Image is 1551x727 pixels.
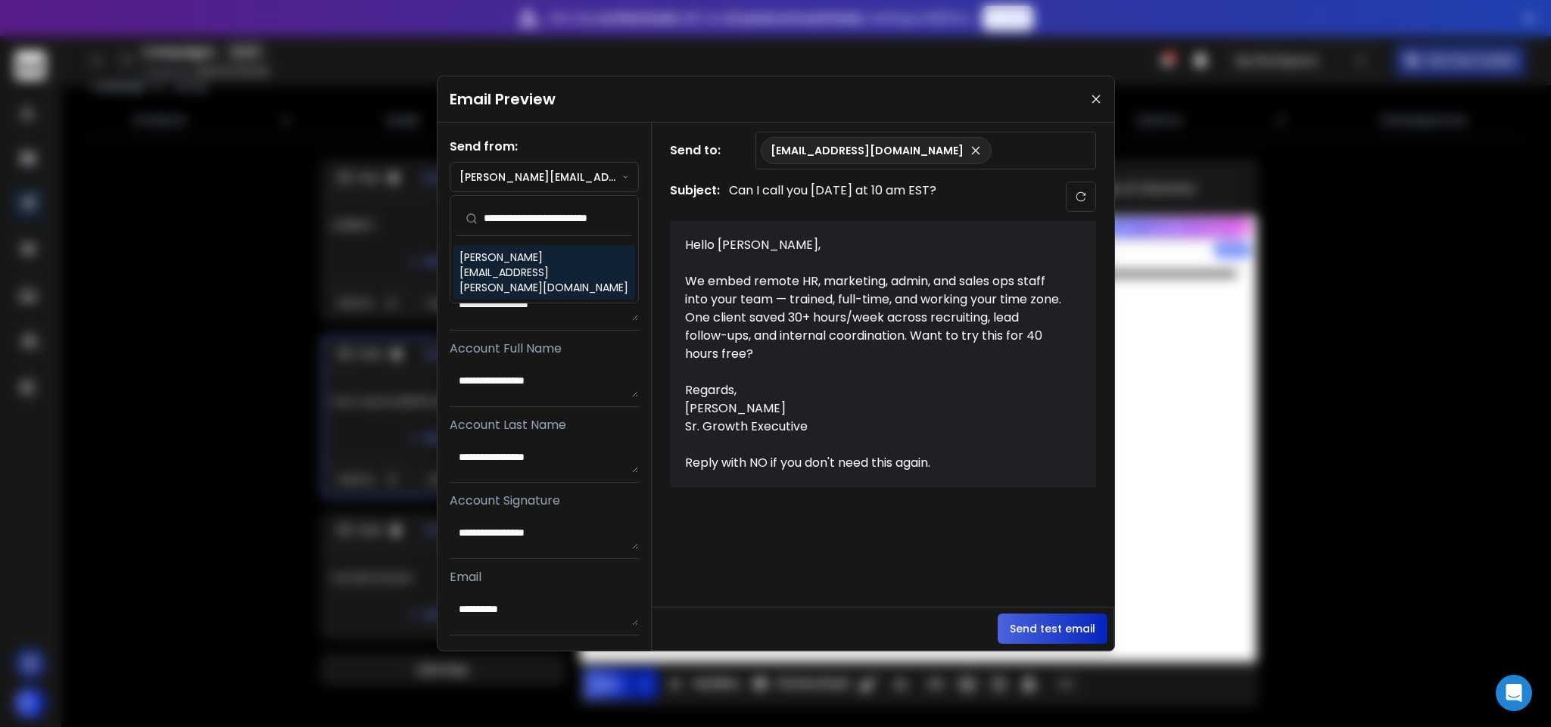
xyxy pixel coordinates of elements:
p: Account Signature [450,492,639,510]
p: [EMAIL_ADDRESS][DOMAIN_NAME] [771,143,964,158]
h1: Subject: [670,182,720,212]
div: We embed remote HR, marketing, admin, and sales ops staff into your team — trained, full-time, an... [685,272,1064,363]
p: [PERSON_NAME][EMAIL_ADDRESS][PERSON_NAME][DOMAIN_NAME] [459,169,623,185]
p: Email [450,568,639,586]
p: Account Full Name [450,340,639,358]
h1: Send from: [450,138,639,156]
div: [PERSON_NAME][EMAIL_ADDRESS][PERSON_NAME][DOMAIN_NAME] [459,250,629,295]
h1: Email Preview [450,89,556,110]
p: Can I call you [DATE] at 10 am EST? [729,182,936,212]
div: Regards, [685,381,1064,399]
div: Open Intercom Messenger [1496,675,1532,711]
div: Sr. Growth Executive [685,418,1064,436]
div: [PERSON_NAME] [685,399,1064,418]
div: Hello [PERSON_NAME], [685,236,1064,254]
h1: Send to: [670,141,730,160]
p: Account Last Name [450,416,639,434]
button: Send test email [998,614,1107,644]
div: Reply with NO if you don't need this again. [685,454,1064,472]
